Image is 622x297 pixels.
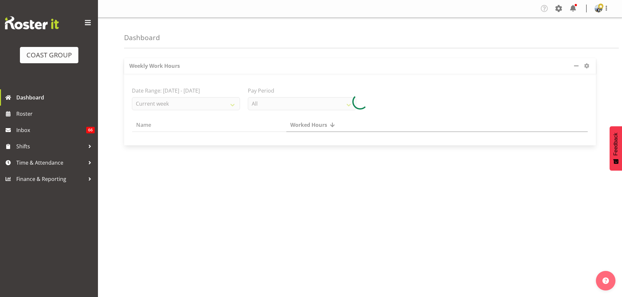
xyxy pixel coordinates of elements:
span: Inbox [16,125,86,135]
span: Shifts [16,141,85,151]
span: Feedback [613,133,619,156]
span: Dashboard [16,93,95,102]
span: Finance & Reporting [16,174,85,184]
h4: Dashboard [124,34,160,41]
img: help-xxl-2.png [602,277,609,284]
div: COAST GROUP [26,50,72,60]
span: Roster [16,109,95,119]
span: 66 [86,127,95,133]
span: Time & Attendance [16,158,85,168]
img: Rosterit website logo [5,16,59,29]
img: brittany-taylorf7b938a58e78977fad4baecaf99ae47c.png [595,5,602,12]
button: Feedback - Show survey [610,126,622,171]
